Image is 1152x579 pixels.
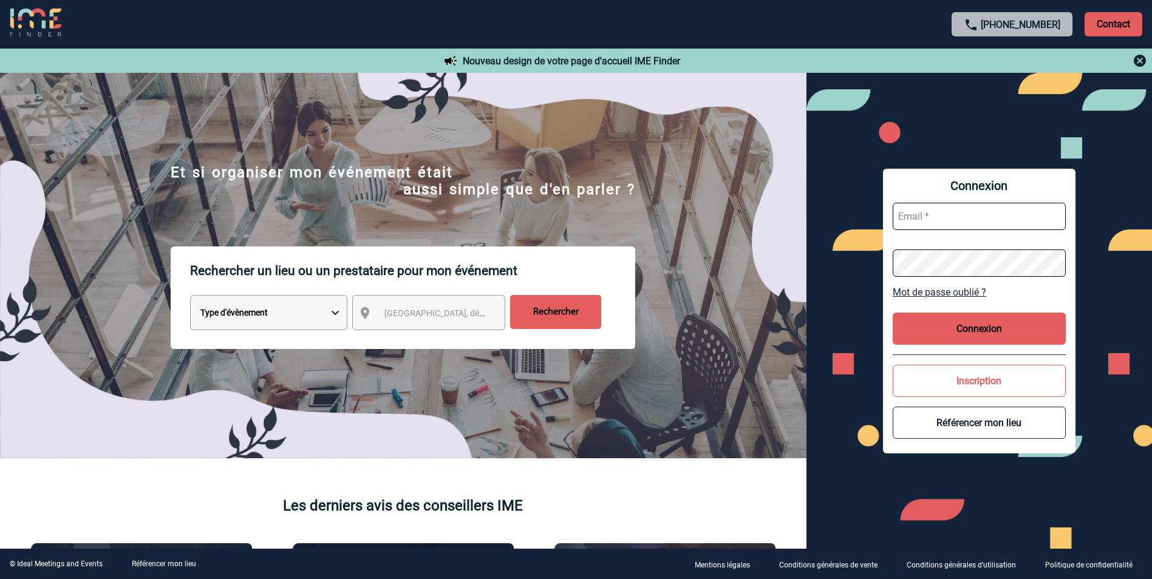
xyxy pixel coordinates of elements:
a: Mot de passe oublié ? [893,286,1066,298]
a: Référencer mon lieu [132,560,196,568]
span: [GEOGRAPHIC_DATA], département, région... [384,308,553,318]
div: © Ideal Meetings and Events [10,560,103,568]
p: Conditions générales d'utilisation [907,561,1016,569]
p: Mentions légales [695,561,750,569]
button: Référencer mon lieu [893,407,1066,439]
input: Email * [893,203,1066,230]
input: Rechercher [510,295,601,329]
p: Contact [1085,12,1142,36]
a: Mentions légales [685,558,769,570]
p: Politique de confidentialité [1045,561,1133,569]
p: Conditions générales de vente [779,561,878,569]
a: Politique de confidentialité [1035,558,1152,570]
img: call-24-px.png [964,18,978,32]
a: Conditions générales d'utilisation [897,558,1035,570]
a: [PHONE_NUMBER] [981,19,1060,30]
p: Rechercher un lieu ou un prestataire pour mon événement [190,246,635,295]
span: Connexion [893,178,1066,193]
button: Inscription [893,365,1066,397]
button: Connexion [893,313,1066,345]
a: Conditions générales de vente [769,558,897,570]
